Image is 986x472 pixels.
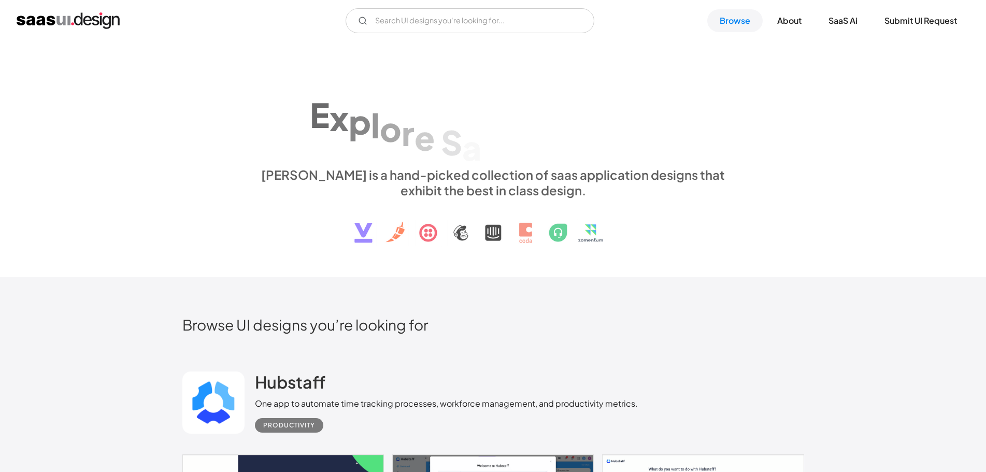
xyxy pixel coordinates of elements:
div: e [415,117,435,157]
div: o [380,109,402,149]
a: Hubstaff [255,371,325,397]
div: [PERSON_NAME] is a hand-picked collection of saas application designs that exhibit the best in cl... [255,167,732,198]
h1: Explore SaaS UI design patterns & interactions. [255,77,732,157]
input: Search UI designs you're looking for... [346,8,594,33]
img: text, icon, saas logo [336,198,650,252]
a: Submit UI Request [872,9,969,32]
form: Email Form [346,8,594,33]
div: One app to automate time tracking processes, workforce management, and productivity metrics. [255,397,638,410]
div: p [349,101,371,141]
h2: Hubstaff [255,371,325,392]
a: SaaS Ai [816,9,870,32]
div: S [441,122,462,162]
a: Browse [707,9,763,32]
div: E [310,94,330,134]
div: a [462,127,481,167]
a: home [17,12,120,29]
div: Productivity [263,419,315,432]
div: r [402,113,415,153]
a: About [765,9,814,32]
div: x [330,98,349,138]
div: l [371,105,380,145]
h2: Browse UI designs you’re looking for [182,316,804,334]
